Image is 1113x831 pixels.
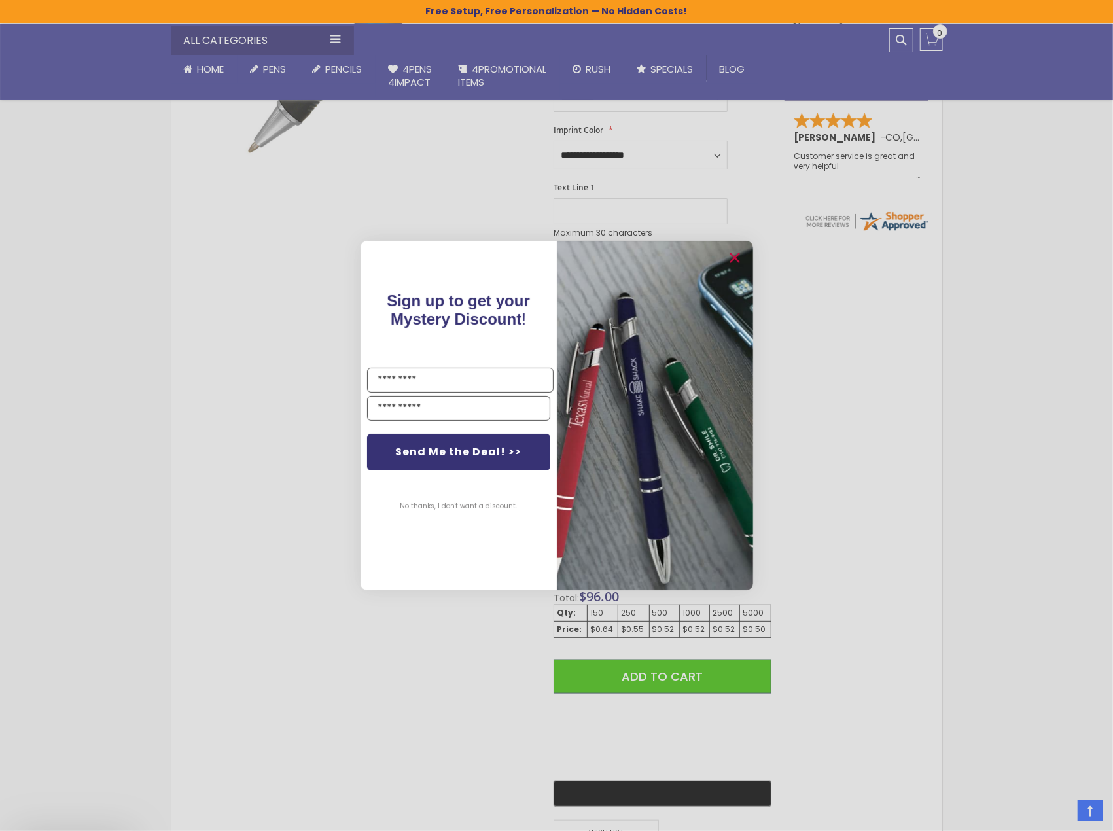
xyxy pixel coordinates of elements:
[387,292,530,328] span: Sign up to get your Mystery Discount
[387,292,530,328] span: !
[367,434,550,470] button: Send Me the Deal! >>
[557,241,753,590] img: pop-up-image
[1005,796,1113,831] iframe: Google Customer Reviews
[393,490,523,523] button: No thanks, I don't want a discount.
[724,247,745,268] button: Close dialog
